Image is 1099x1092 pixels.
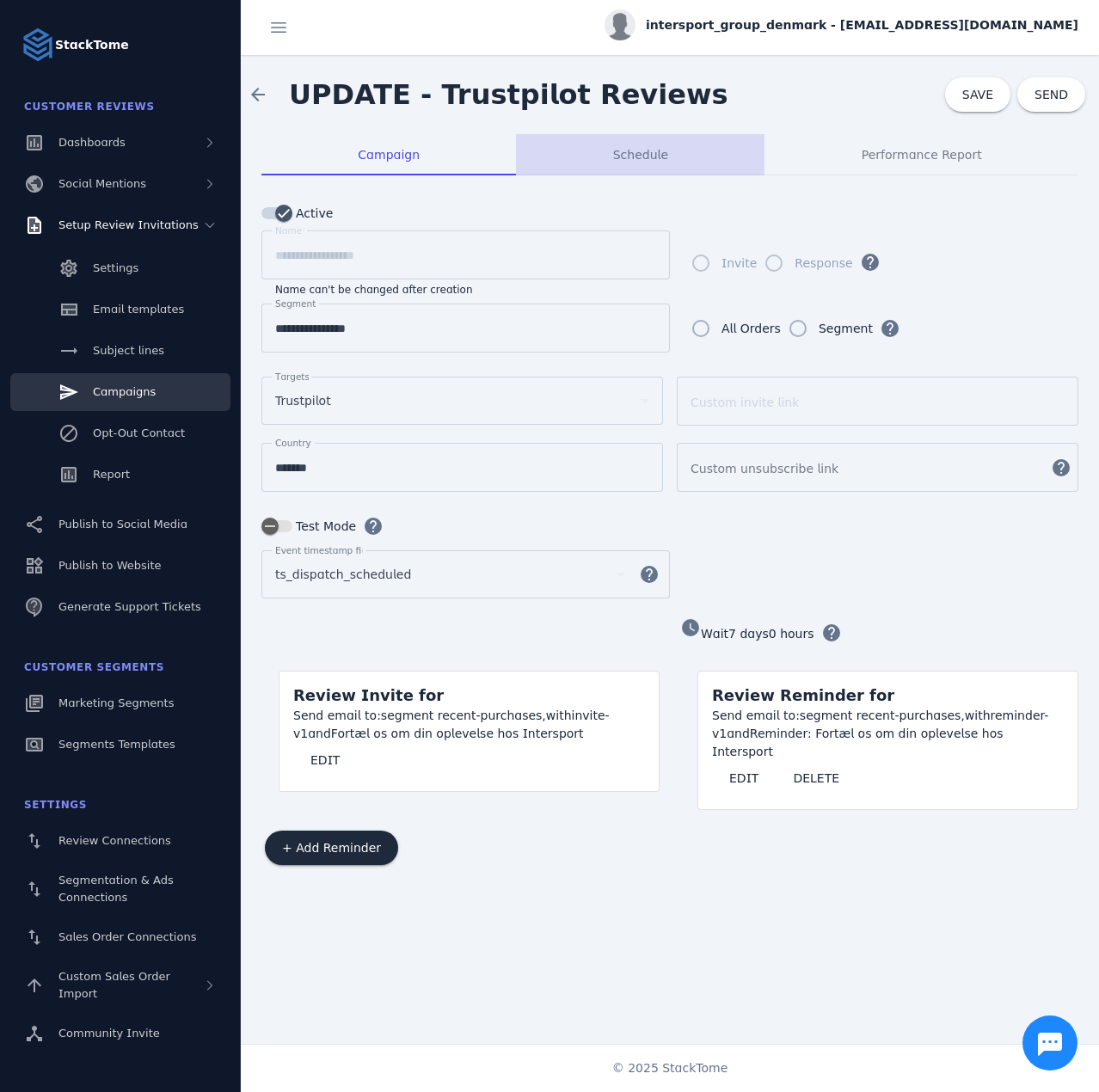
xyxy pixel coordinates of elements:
span: Performance Report [862,149,982,161]
label: Invite [718,253,757,273]
a: Email templates [10,291,230,328]
span: Schedule [613,149,668,161]
span: Wait [701,627,728,641]
span: SAVE [962,88,993,101]
a: Sales Order Connections [10,918,230,956]
mat-label: Country [275,438,311,448]
span: Customer Reviews [24,101,155,113]
span: Sales Order Connections [58,930,196,943]
button: SEND [1017,77,1085,112]
span: © 2025 StackTome [612,1059,728,1077]
a: Report [10,456,230,494]
a: Opt-Out Contact [10,414,230,452]
strong: StackTome [55,36,129,54]
span: UPDATE - Trustpilot Reviews [289,78,728,111]
span: Campaign [358,149,420,161]
span: EDIT [310,754,340,766]
a: Subject lines [10,332,230,370]
mat-label: Event timestamp field [275,545,375,555]
div: segment recent-purchases, invite-v1 Fortæl os om din oplevelse hos Intersport [293,707,645,743]
label: Response [791,253,852,273]
span: 7 days [728,627,769,641]
img: profile.jpg [605,9,635,40]
button: SAVE [945,77,1010,112]
mat-label: Custom unsubscribe link [691,462,838,475]
span: Community Invite [58,1027,160,1040]
a: Segments Templates [10,726,230,764]
span: Email templates [93,303,184,316]
mat-label: Targets [275,371,310,382]
a: Settings [10,249,230,287]
span: Segmentation & Ads Connections [58,874,174,904]
a: Publish to Website [10,547,230,585]
a: Segmentation & Ads Connections [10,863,230,915]
span: 0 hours [769,627,814,641]
span: Custom Sales Order Import [58,970,170,1000]
a: Marketing Segments [10,684,230,722]
input: Country [275,457,649,478]
button: EDIT [712,761,776,795]
img: Logo image [21,28,55,62]
span: Marketing Segments [58,696,174,709]
span: Setup Review Invitations [58,218,199,231]
span: Review Invite for [293,686,444,704]
span: Report [93,468,130,481]
label: Test Mode [292,516,356,537]
span: DELETE [793,772,839,784]
span: Settings [93,261,138,274]
label: Segment [815,318,873,339]
div: segment recent-purchases, reminder-v1 Reminder: Fortæl os om din oplevelse hos Intersport [712,707,1064,761]
span: Settings [24,799,87,811]
mat-icon: watch_later [680,617,701,638]
span: and [308,727,331,740]
span: Publish to Social Media [58,518,187,531]
span: Trustpilot [275,390,331,411]
span: Dashboards [58,136,126,149]
mat-label: Segment [275,298,316,309]
span: intersport_group_denmark - [EMAIL_ADDRESS][DOMAIN_NAME] [646,16,1078,34]
mat-label: Name [275,225,302,236]
span: SEND [1035,89,1068,101]
span: with [546,709,572,722]
input: Segment [275,318,656,339]
span: ts_dispatch_scheduled [275,564,411,585]
span: Segments Templates [58,738,175,751]
span: Opt-Out Contact [93,426,185,439]
button: + Add Reminder [265,831,398,865]
button: intersport_group_denmark - [EMAIL_ADDRESS][DOMAIN_NAME] [605,9,1078,40]
span: Publish to Website [58,559,161,572]
span: EDIT [729,772,758,784]
label: Active [292,203,333,224]
span: with [965,709,991,722]
a: Publish to Social Media [10,506,230,543]
mat-label: Custom invite link [691,396,799,409]
button: DELETE [776,761,856,795]
a: Community Invite [10,1015,230,1052]
mat-hint: Name can't be changed after creation [275,279,473,297]
div: All Orders [721,318,781,339]
span: Review Reminder for [712,686,894,704]
a: Campaigns [10,373,230,411]
span: Subject lines [93,344,164,357]
span: Social Mentions [58,177,146,190]
span: Send email to: [293,709,381,722]
span: Campaigns [93,385,156,398]
a: Review Connections [10,822,230,860]
span: Review Connections [58,834,171,847]
mat-icon: help [629,564,670,585]
a: Generate Support Tickets [10,588,230,626]
span: Generate Support Tickets [58,600,201,613]
span: Customer Segments [24,661,164,673]
span: Send email to: [712,709,800,722]
button: EDIT [293,743,357,777]
span: and [727,727,750,740]
span: + Add Reminder [282,842,381,854]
